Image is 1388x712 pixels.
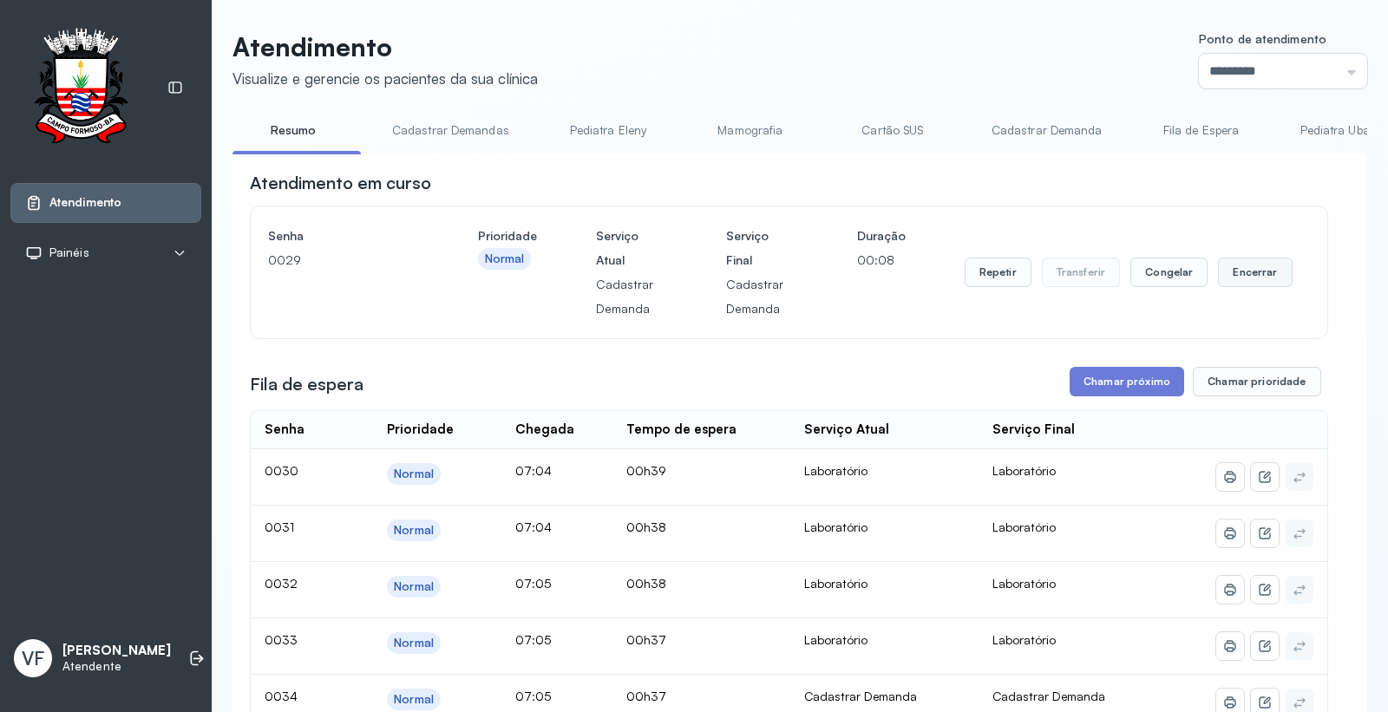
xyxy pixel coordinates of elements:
[265,576,298,591] span: 0032
[394,523,434,538] div: Normal
[265,463,298,478] span: 0030
[268,224,419,248] h4: Senha
[268,248,419,272] p: 0029
[25,194,187,212] a: Atendimento
[857,224,906,248] h4: Duração
[478,224,537,248] h4: Prioridade
[726,224,797,272] h4: Serviço Final
[232,69,538,88] div: Visualize e gerencie os pacientes da sua clínica
[1130,258,1208,287] button: Congelar
[515,689,551,703] span: 07:05
[965,258,1031,287] button: Repetir
[626,421,737,438] div: Tempo de espera
[992,519,1056,534] span: Laboratório
[18,28,143,148] img: Logotipo do estabelecimento
[387,421,454,438] div: Prioridade
[232,116,354,145] a: Resumo
[1199,31,1326,46] span: Ponto de atendimento
[626,689,666,703] span: 00h37
[515,463,552,478] span: 07:04
[62,659,171,674] p: Atendente
[974,116,1120,145] a: Cadastrar Demanda
[804,421,889,438] div: Serviço Atual
[515,421,574,438] div: Chegada
[626,576,666,591] span: 00h38
[626,463,666,478] span: 00h39
[626,519,666,534] span: 00h38
[547,116,669,145] a: Pediatra Eleny
[232,31,538,62] p: Atendimento
[857,248,906,272] p: 00:08
[804,519,965,535] div: Laboratório
[265,689,298,703] span: 0034
[265,421,304,438] div: Senha
[804,576,965,591] div: Laboratório
[1218,258,1292,287] button: Encerrar
[992,689,1105,703] span: Cadastrar Demanda
[596,224,667,272] h4: Serviço Atual
[804,689,965,704] div: Cadastrar Demanda
[804,463,965,479] div: Laboratório
[992,463,1056,478] span: Laboratório
[485,251,525,266] div: Normal
[992,421,1075,438] div: Serviço Final
[515,576,551,591] span: 07:05
[49,195,121,210] span: Atendimento
[626,632,666,647] span: 00h37
[250,372,363,396] h3: Fila de espera
[1193,367,1321,396] button: Chamar prioridade
[804,632,965,648] div: Laboratório
[265,632,298,647] span: 0033
[394,467,434,481] div: Normal
[265,519,294,534] span: 0031
[250,171,431,195] h3: Atendimento em curso
[1042,258,1121,287] button: Transferir
[394,692,434,707] div: Normal
[1070,367,1184,396] button: Chamar próximo
[726,272,797,321] p: Cadastrar Demanda
[992,632,1056,647] span: Laboratório
[1141,116,1262,145] a: Fila de Espera
[515,632,551,647] span: 07:05
[596,272,667,321] p: Cadastrar Demanda
[394,579,434,594] div: Normal
[49,245,89,260] span: Painéis
[62,643,171,659] p: [PERSON_NAME]
[515,519,552,534] span: 07:04
[832,116,953,145] a: Cartão SUS
[992,576,1056,591] span: Laboratório
[690,116,811,145] a: Mamografia
[394,636,434,650] div: Normal
[375,116,527,145] a: Cadastrar Demandas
